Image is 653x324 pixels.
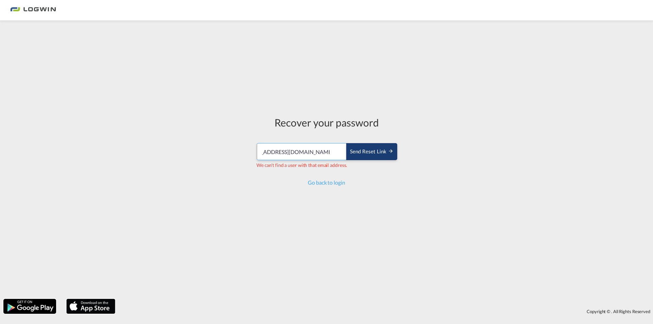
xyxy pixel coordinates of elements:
[66,298,116,314] img: apple.png
[10,3,56,18] img: bc73a0e0d8c111efacd525e4c8ad7d32.png
[308,179,345,186] a: Go back to login
[256,162,347,168] span: We can't find a user with that email address.
[388,148,394,154] md-icon: icon-arrow-right
[346,143,397,160] button: SEND RESET LINK
[257,143,347,160] input: Email
[350,148,394,156] div: Send reset link
[256,115,397,130] div: Recover your password
[3,298,57,314] img: google.png
[119,306,653,317] div: Copyright © . All Rights Reserved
